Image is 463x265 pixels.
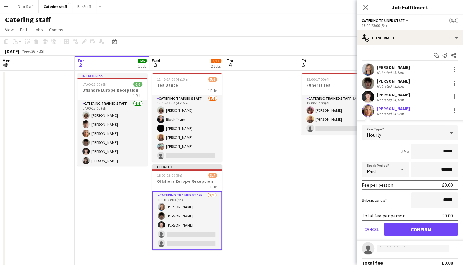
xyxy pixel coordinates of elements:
[152,191,222,250] app-card-role: Catering trained staff3/518:00-23:00 (5h)[PERSON_NAME][PERSON_NAME][PERSON_NAME]
[208,173,217,178] span: 3/5
[39,0,72,13] button: Catering staff
[301,58,306,64] span: Fri
[77,73,147,78] div: In progress
[226,61,234,69] span: 4
[5,48,19,54] div: [DATE]
[442,182,453,188] div: £0.00
[393,84,405,89] div: 3.9km
[13,0,39,13] button: Door Staff
[449,18,458,23] span: 3/5
[77,73,147,166] app-job-card: In progress17:00-23:00 (6h)6/6Offshore Europe Reception1 RoleCatering trained staff6/617:00-23:00...
[33,27,43,33] span: Jobs
[377,111,393,116] div: Not rated
[442,212,453,219] div: £0.00
[362,18,405,23] span: Catering trained staff
[152,95,222,162] app-card-role: Catering trained staff5/612:45-17:00 (4h15m)[PERSON_NAME]Iffat Nijhum[PERSON_NAME][PERSON_NAME][P...
[152,178,222,184] h3: Offshore Europe Reception
[301,82,371,88] h3: Funeral Tea
[227,58,234,64] span: Thu
[362,23,458,28] div: 18:00-23:00 (5h)
[362,212,405,219] div: Total fee per person
[157,77,189,82] span: 12:45-17:00 (4h15m)
[20,27,27,33] span: Edit
[152,164,222,250] app-job-card: Updated18:00-23:00 (5h)3/5Offshore Europe Reception1 RoleCatering trained staff3/518:00-23:00 (5h...
[362,197,387,203] label: Subsistence
[31,26,45,34] a: Jobs
[5,27,14,33] span: View
[82,82,108,87] span: 17:00-23:00 (6h)
[377,78,410,84] div: [PERSON_NAME]
[377,70,393,75] div: Not rated
[152,82,222,88] h3: Tea Dance
[133,82,142,87] span: 6/6
[18,26,30,34] a: Edit
[393,111,405,116] div: 4.9km
[208,184,217,189] span: 1 Role
[377,64,410,70] div: [PERSON_NAME]
[306,77,332,82] span: 13:00-17:00 (4h)
[77,100,147,167] app-card-role: Catering trained staff6/617:00-23:00 (6h)[PERSON_NAME][PERSON_NAME][PERSON_NAME][PERSON_NAME][PER...
[151,61,160,69] span: 3
[138,64,146,69] div: 1 Job
[362,182,393,188] div: Fee per person
[3,58,11,64] span: Mon
[76,61,85,69] span: 2
[152,73,222,162] app-job-card: 12:45-17:00 (4h15m)5/6Tea Dance1 RoleCatering trained staff5/612:45-17:00 (4h15m)[PERSON_NAME]Iff...
[47,26,66,34] a: Comms
[211,64,221,69] div: 2 Jobs
[208,77,217,82] span: 5/6
[39,49,45,54] div: BST
[138,59,147,63] span: 6/6
[301,95,371,135] app-card-role: Catering trained staff1A2/313:00-17:00 (4h)[PERSON_NAME][PERSON_NAME]
[301,73,371,135] app-job-card: 13:00-17:00 (4h)2/3Funeral Tea1 RoleCatering trained staff1A2/313:00-17:00 (4h)[PERSON_NAME][PERS...
[393,70,405,75] div: 3.1km
[77,58,85,64] span: Tue
[157,173,182,178] span: 18:00-23:00 (5h)
[384,223,458,236] button: Confirm
[152,164,222,169] div: Updated
[133,93,142,98] span: 1 Role
[49,27,63,33] span: Comms
[72,0,96,13] button: Bar Staff
[377,84,393,89] div: Not rated
[300,61,306,69] span: 5
[357,3,463,11] h3: Job Fulfilment
[362,18,410,23] button: Catering trained staff
[5,15,51,24] h1: Catering staff
[367,132,381,138] span: Hourly
[211,59,221,63] span: 8/11
[3,26,16,34] a: View
[21,49,36,54] span: Week 36
[362,223,381,236] button: Cancel
[377,106,410,111] div: [PERSON_NAME]
[377,92,410,98] div: [PERSON_NAME]
[367,168,376,174] span: Paid
[357,30,463,45] div: Confirmed
[77,87,147,93] h3: Offshore Europe Reception
[393,98,405,102] div: 4.1km
[208,88,217,93] span: 1 Role
[152,58,160,64] span: Wed
[377,98,393,102] div: Not rated
[2,61,11,69] span: 1
[401,149,409,154] div: 5h x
